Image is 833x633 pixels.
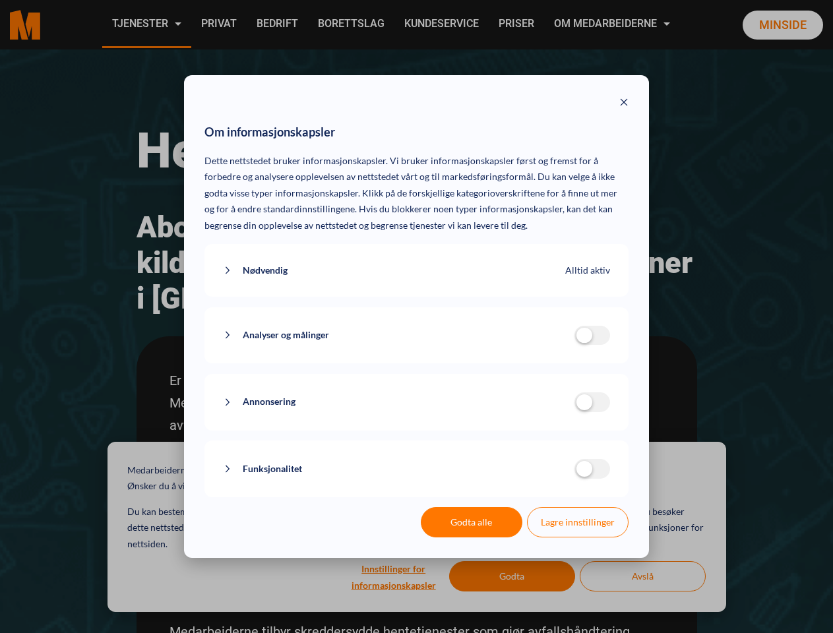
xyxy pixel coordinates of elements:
button: Lagre innstillinger [527,507,629,537]
button: Close modal [619,96,629,112]
span: Funksjonalitet [243,461,302,477]
span: Nødvendig [243,262,288,279]
span: Telefonnummer [247,181,311,191]
button: Analyser og målinger [223,327,574,344]
p: Jeg ønsker kommunikasjon fra Medarbeiderne AS. [16,467,224,478]
span: Alltid aktiv [565,262,610,279]
span: Etternavn [247,127,287,137]
input: Jeg ønsker kommunikasjon fra Medarbeiderne AS. [3,469,12,477]
p: Dette nettstedet bruker informasjonskapsler. Vi bruker informasjonskapsler først og fremst for å ... [204,153,629,234]
button: Annonsering [223,394,574,410]
button: Funksjonalitet [223,461,574,477]
span: Om informasjonskapsler [204,122,335,143]
a: Retningslinjer for personvern [321,491,439,501]
button: Godta alle [421,507,522,537]
span: Analyser og målinger [243,327,329,344]
span: Annonsering [243,394,295,410]
button: Nødvendig [223,262,565,279]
